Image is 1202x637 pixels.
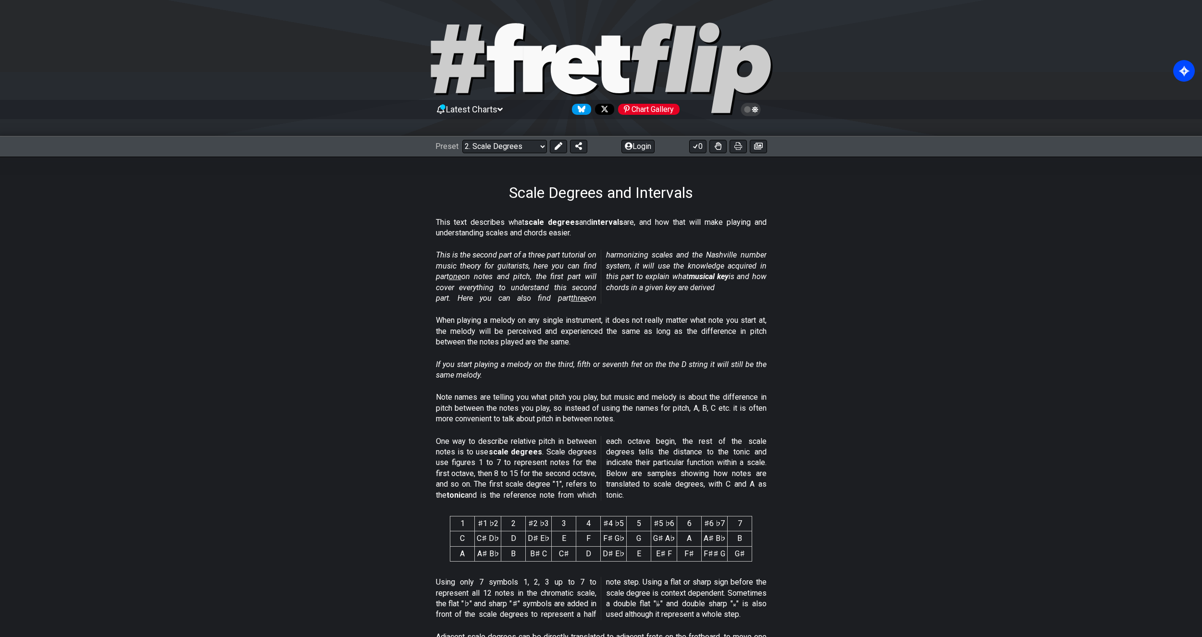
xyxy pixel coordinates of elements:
td: A [677,531,702,546]
th: ♯1 ♭2 [475,516,501,531]
strong: intervals [591,218,623,227]
td: D [501,531,526,546]
td: D [576,546,601,561]
p: One way to describe relative pitch in between notes is to use . Scale degrees use figures 1 to 7 ... [436,436,767,501]
span: Toggle light / dark theme [745,105,756,114]
td: F♯♯ G [702,546,728,561]
td: B [501,546,526,561]
td: E [552,531,576,546]
td: C [450,531,475,546]
span: one [449,272,461,281]
strong: musical key [689,272,729,281]
em: This is the second part of a three part tutorial on music theory for guitarists, here you can fin... [436,250,767,303]
div: Chart Gallery [618,104,680,115]
button: Login [621,140,655,153]
strong: scale degrees [489,447,543,456]
th: ♯5 ♭6 [651,516,677,531]
select: Preset [462,140,547,153]
td: C♯ D♭ [475,531,501,546]
td: F♯ [677,546,702,561]
td: A [450,546,475,561]
th: 1 [450,516,475,531]
th: 6 [677,516,702,531]
td: B♯ C [526,546,552,561]
td: F [576,531,601,546]
th: 4 [576,516,601,531]
th: ♯4 ♭5 [601,516,627,531]
p: Using only 7 symbols 1, 2, 3 up to 7 to represent all 12 notes in the chromatic scale, the flat "... [436,577,767,620]
button: Create image [750,140,767,153]
th: 2 [501,516,526,531]
button: Edit Preset [550,140,567,153]
strong: tonic [446,490,465,500]
th: ♯2 ♭3 [526,516,552,531]
button: Toggle Dexterity for all fretkits [709,140,727,153]
td: E [627,546,651,561]
td: G♯ A♭ [651,531,677,546]
td: D♯ E♭ [601,546,627,561]
button: 0 [689,140,706,153]
button: Print [730,140,747,153]
strong: scale degrees [524,218,579,227]
span: three [571,294,588,303]
td: A♯ B♭ [702,531,728,546]
td: B [728,531,752,546]
td: G♯ [728,546,752,561]
a: Follow #fretflip at Bluesky [568,104,591,115]
a: #fretflip at Pinterest [614,104,680,115]
span: Latest Charts [446,104,497,114]
td: D♯ E♭ [526,531,552,546]
a: Follow #fretflip at X [591,104,614,115]
span: Preset [435,142,458,151]
th: 7 [728,516,752,531]
td: F♯ G♭ [601,531,627,546]
th: 3 [552,516,576,531]
p: Note names are telling you what pitch you play, but music and melody is about the difference in p... [436,392,767,424]
th: 5 [627,516,651,531]
p: This text describes what and are, and how that will make playing and understanding scales and cho... [436,217,767,239]
p: When playing a melody on any single instrument, it does not really matter what note you start at,... [436,315,767,347]
button: Share Preset [570,140,587,153]
td: C♯ [552,546,576,561]
th: ♯6 ♭7 [702,516,728,531]
h1: Scale Degrees and Intervals [509,184,693,202]
em: If you start playing a melody on the third, fifth or seventh fret on the the D string it will sti... [436,360,767,380]
td: E♯ F [651,546,677,561]
td: G [627,531,651,546]
td: A♯ B♭ [475,546,501,561]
